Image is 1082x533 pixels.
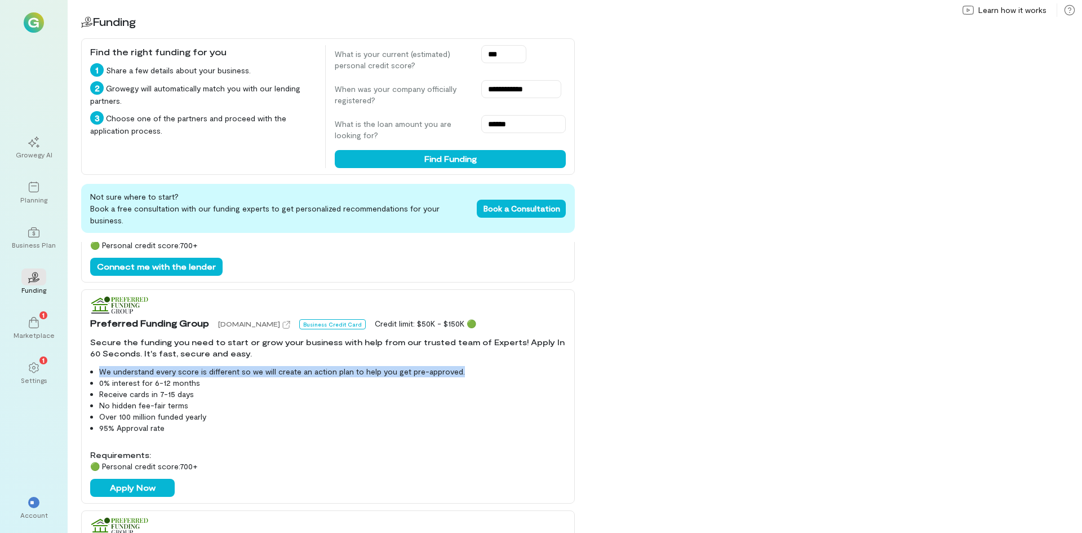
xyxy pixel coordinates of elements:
span: Preferred Funding Group [90,316,209,330]
span: Book a Consultation [484,204,560,213]
a: Funding [14,263,54,303]
div: Find the right funding for you [90,45,316,59]
a: [DOMAIN_NAME] [218,318,290,329]
a: Settings [14,353,54,394]
a: Growegy AI [14,127,54,168]
span: [DOMAIN_NAME] [218,320,280,328]
div: Secure the funding you need to start or grow your business with help from our trusted team of Exp... [90,337,566,359]
span: 🟢 [90,461,100,471]
a: Planning [14,173,54,213]
a: Marketplace [14,308,54,349]
div: Choose one of the partners and proceed with the application process. [90,111,316,136]
div: 3 [90,111,104,125]
button: Book a Consultation [477,200,566,218]
span: 🟢 [90,240,100,250]
div: Account [20,510,48,519]
div: 1 [90,63,104,77]
label: What is your current (estimated) personal credit score? [335,49,470,71]
div: Planning [20,195,47,204]
div: Not sure where to start? Book a free consultation with our funding experts to get personalized re... [81,184,575,233]
label: What is the loan amount you are looking for? [335,118,470,141]
span: 🟢 [467,319,476,328]
button: Find Funding [335,150,566,168]
li: 95% Approval rate [99,422,566,434]
span: 1 [42,310,45,320]
li: Receive cards in 7-15 days [99,389,566,400]
button: Connect me with the lender [90,258,223,276]
div: Growegy AI [16,150,52,159]
button: Apply Now [90,479,175,497]
span: Learn how it works [978,5,1046,16]
div: Business Plan [12,240,56,249]
div: Share a few details about your business. [90,63,316,77]
li: 0% interest for 6-12 months [99,377,566,389]
div: Funding [21,285,46,294]
span: 1 [42,355,45,365]
a: Business Plan [14,218,54,258]
li: Over 100 million funded yearly [99,411,566,422]
span: Funding [92,15,136,28]
div: Marketplace [14,331,55,340]
div: Personal credit score: 700 + [90,240,566,251]
img: Preferred Funding Group [90,296,148,316]
li: No hidden fee-fair terms [99,400,566,411]
div: Business Credit Card [299,319,366,329]
div: Personal credit score: 700 + [90,461,566,472]
div: Credit limit: $50K - $150K [375,318,476,329]
div: Growegy will automatically match you with our lending partners. [90,81,316,107]
div: Requirements: [90,450,566,461]
li: We understand every score is different so we will create an action plan to help you get pre-appro... [99,366,566,377]
label: When was your company officially registered? [335,83,470,106]
div: 2 [90,81,104,95]
div: Settings [21,376,47,385]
